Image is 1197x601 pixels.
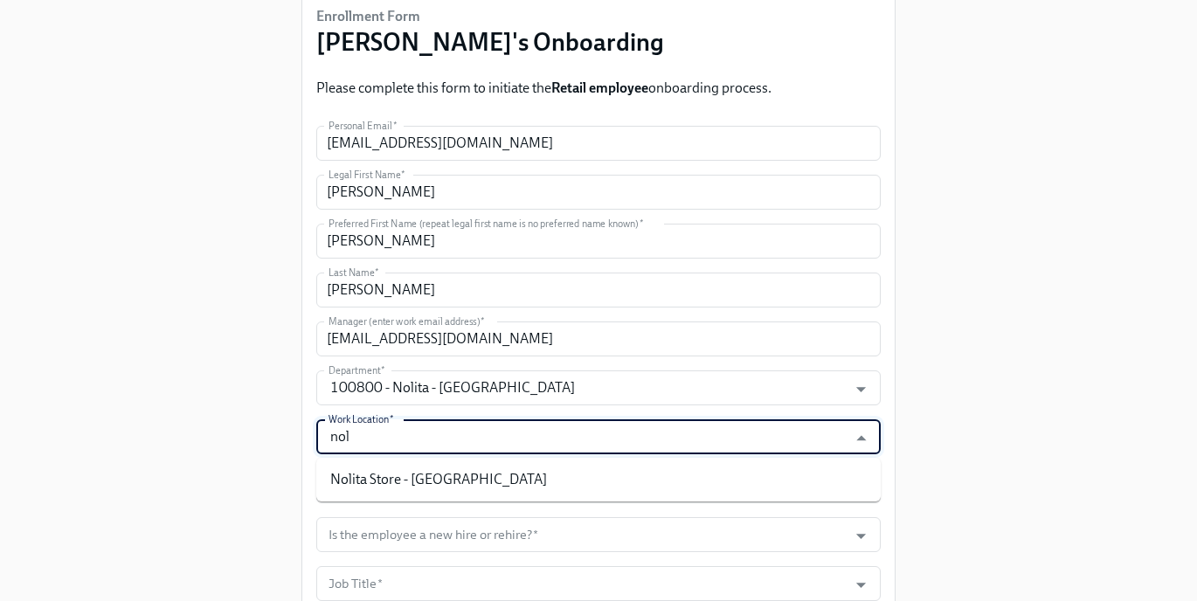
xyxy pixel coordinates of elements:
button: Open [848,376,875,403]
button: Open [848,522,875,549]
button: Close [848,425,875,452]
h6: Enrollment Form [316,7,664,26]
button: Open [848,571,875,598]
h3: [PERSON_NAME]'s Onboarding [316,26,664,58]
li: Nolita Store - [GEOGRAPHIC_DATA] [316,465,881,494]
p: Please complete this form to initiate the onboarding process. [316,79,771,98]
strong: Retail employee [551,79,648,96]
